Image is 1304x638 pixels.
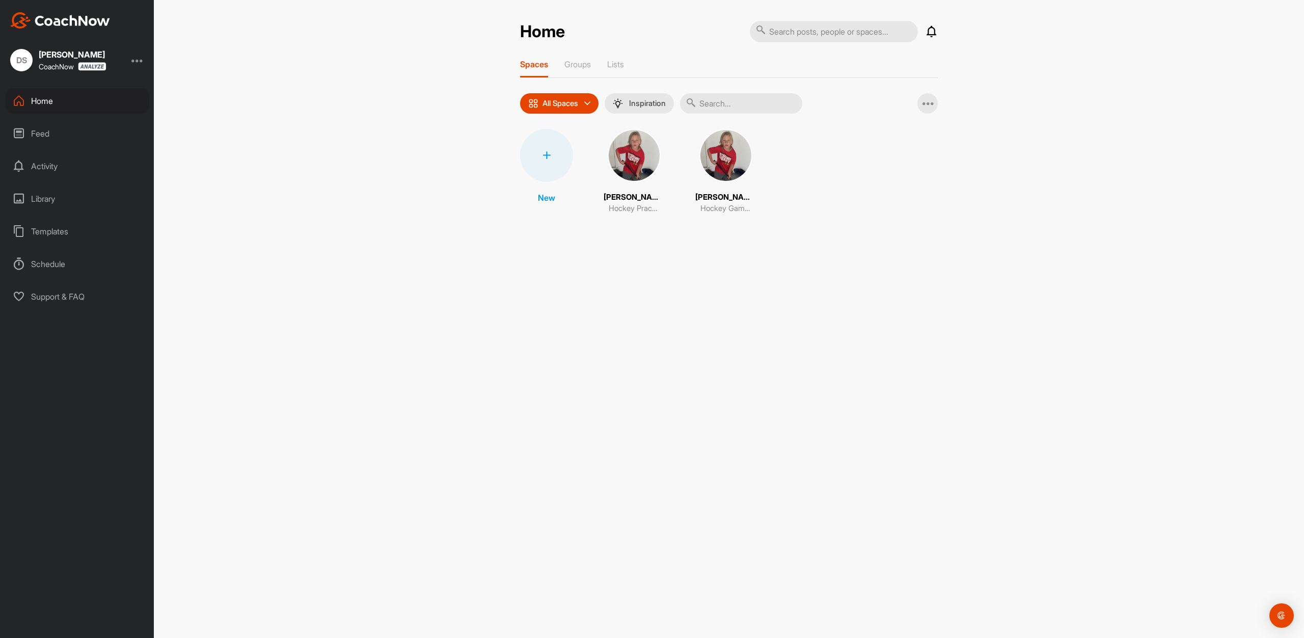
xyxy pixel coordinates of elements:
div: Library [6,186,149,211]
h2: Home [520,22,565,42]
a: [PERSON_NAME]Hockey Practice [604,129,665,215]
p: [PERSON_NAME] [695,192,756,203]
img: square_e861c6c3677a40058d50e8829c8f997e.jpg [608,129,661,182]
img: menuIcon [613,98,623,109]
p: New [538,192,555,204]
a: [PERSON_NAME]Hockey Games [695,129,756,215]
div: CoachNow [39,62,106,71]
div: [PERSON_NAME] [39,50,106,59]
p: Lists [607,59,624,69]
div: Support & FAQ [6,284,149,309]
p: Hockey Practice [609,203,660,215]
div: Open Intercom Messenger [1269,603,1294,628]
input: Search posts, people or spaces... [750,21,918,42]
div: Templates [6,219,149,244]
div: Home [6,88,149,114]
div: DS [10,49,33,71]
p: Spaces [520,59,548,69]
img: CoachNow [10,12,110,29]
div: Schedule [6,251,149,277]
div: Feed [6,121,149,146]
img: CoachNow analyze [78,62,106,71]
img: square_e861c6c3677a40058d50e8829c8f997e.jpg [699,129,752,182]
img: icon [528,98,538,109]
p: [PERSON_NAME] [604,192,665,203]
div: Activity [6,153,149,179]
p: Inspiration [629,99,666,108]
p: Hockey Games [700,203,751,215]
p: Groups [564,59,591,69]
p: All Spaces [542,99,578,108]
input: Search... [680,93,802,114]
